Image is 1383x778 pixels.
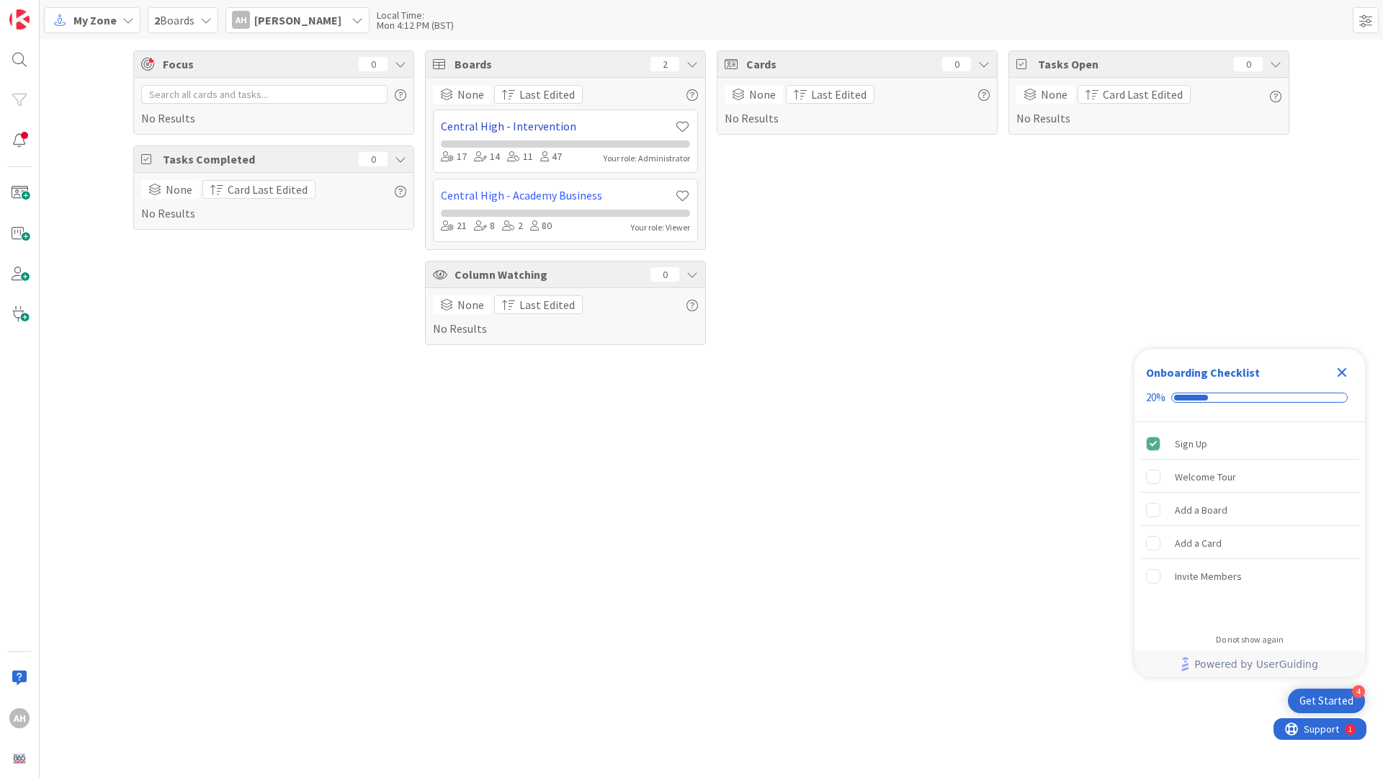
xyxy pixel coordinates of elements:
div: 2 [502,218,523,234]
div: 80 [530,218,552,234]
div: 11 [507,149,533,165]
span: Last Edited [519,296,575,313]
div: Sign Up [1175,435,1207,452]
div: 21 [441,218,467,234]
span: Tasks Completed [163,151,352,168]
span: Focus [163,55,347,73]
div: Add a Card is incomplete. [1140,527,1359,559]
span: None [457,86,484,103]
span: Boards [154,12,194,29]
b: 2 [154,13,160,27]
span: None [457,296,484,313]
div: Open Get Started checklist, remaining modules: 4 [1288,689,1365,713]
div: No Results [141,180,406,222]
div: Invite Members [1175,568,1242,585]
div: Mon 4:12 PM (BST) [377,20,454,30]
div: 47 [540,149,562,165]
div: 0 [942,57,971,71]
div: Checklist progress: 20% [1146,391,1353,404]
button: Card Last Edited [202,180,315,199]
span: Powered by UserGuiding [1194,656,1318,673]
div: Welcome Tour [1175,468,1236,486]
div: Checklist items [1134,422,1365,625]
div: Onboarding Checklist [1146,364,1260,381]
div: No Results [141,85,406,127]
div: Do not show again [1216,634,1284,645]
span: Last Edited [811,86,867,103]
div: Welcome Tour is incomplete. [1140,461,1359,493]
div: Add a Card [1175,535,1222,552]
div: Your role: Administrator [604,152,690,165]
span: Tasks Open [1038,55,1227,73]
span: [PERSON_NAME] [254,12,341,29]
div: AH [9,708,30,728]
span: None [166,181,192,198]
div: 4 [1352,685,1365,698]
span: My Zone [73,12,117,29]
div: No Results [1016,85,1281,127]
span: Column Watching [455,266,643,283]
span: Support [30,2,66,19]
button: Card Last Edited [1078,85,1191,104]
div: 8 [474,218,495,234]
div: Local Time: [377,10,454,20]
span: Boards [455,55,643,73]
div: 14 [474,149,500,165]
input: Search all cards and tasks... [141,85,388,104]
span: Last Edited [519,86,575,103]
div: Add a Board is incomplete. [1140,494,1359,526]
div: 2 [650,57,679,71]
a: Central High - Intervention [441,117,675,135]
div: Sign Up is complete. [1140,428,1359,460]
div: 1 [75,6,79,17]
div: Invite Members is incomplete. [1140,560,1359,592]
span: Card Last Edited [1103,86,1183,103]
img: avatar [9,748,30,769]
span: Card Last Edited [228,181,308,198]
button: Last Edited [494,295,583,314]
div: Checklist Container [1134,349,1365,677]
button: Last Edited [494,85,583,104]
div: Get Started [1299,694,1353,708]
div: Close Checklist [1330,361,1353,384]
div: No Results [433,295,698,337]
div: 0 [650,267,679,282]
div: 0 [359,152,388,166]
div: 20% [1146,391,1165,404]
div: 0 [359,57,388,71]
span: None [749,86,776,103]
div: 17 [441,149,467,165]
div: Add a Board [1175,501,1227,519]
span: Cards [746,55,935,73]
div: AH [232,11,250,29]
div: No Results [725,85,990,127]
button: Last Edited [786,85,874,104]
a: Central High - Academy Business [441,187,675,204]
img: Visit kanbanzone.com [9,9,30,30]
div: Your role: Viewer [631,221,690,234]
div: 0 [1234,57,1263,71]
span: None [1041,86,1068,103]
a: Powered by UserGuiding [1142,651,1358,677]
div: Footer [1134,651,1365,677]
